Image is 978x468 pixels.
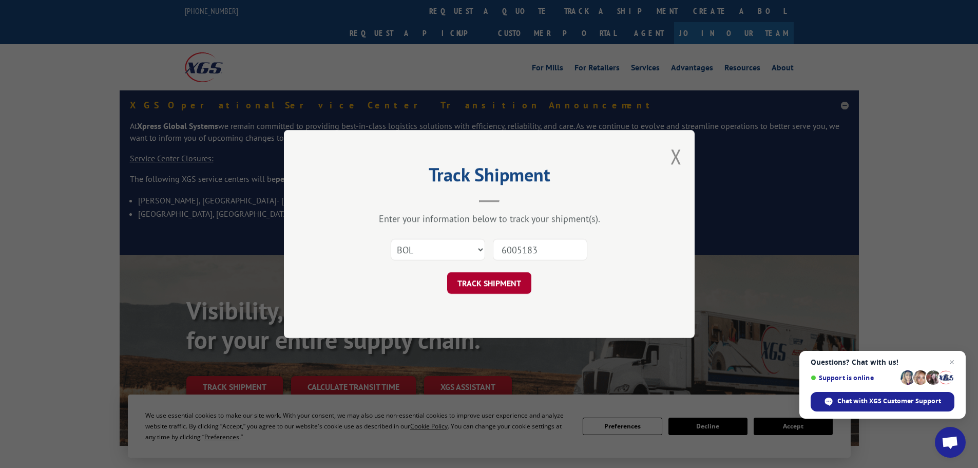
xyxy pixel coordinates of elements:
[447,272,531,294] button: TRACK SHIPMENT
[811,374,897,382] span: Support is online
[670,143,682,170] button: Close modal
[493,239,587,260] input: Number(s)
[811,358,954,366] span: Questions? Chat with us!
[935,427,966,458] a: Open chat
[811,392,954,411] span: Chat with XGS Customer Support
[837,397,941,406] span: Chat with XGS Customer Support
[335,167,643,187] h2: Track Shipment
[335,213,643,224] div: Enter your information below to track your shipment(s).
